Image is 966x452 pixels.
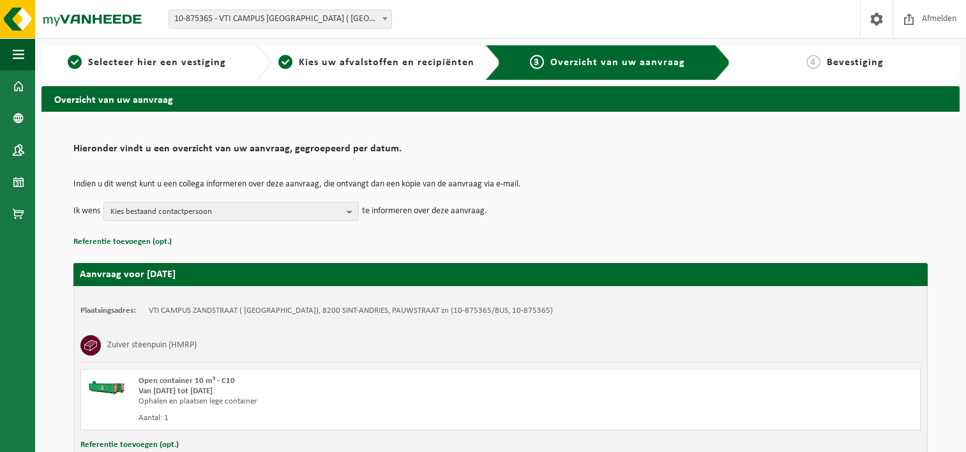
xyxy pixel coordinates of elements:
div: Aantal: 1 [139,413,552,423]
span: Selecteer hier een vestiging [88,57,226,68]
span: Overzicht van uw aanvraag [550,57,685,68]
span: 10-875365 - VTI CAMPUS ZANDSTRAAT ( PAUWSTRAAT) - SINT-ANDRIES [169,10,392,29]
h2: Overzicht van uw aanvraag [42,86,960,111]
span: Kies uw afvalstoffen en recipiënten [299,57,474,68]
strong: Aanvraag voor [DATE] [80,269,176,280]
td: VTI CAMPUS ZANDSTRAAT ( [GEOGRAPHIC_DATA]), 8200 SINT-ANDRIES, PAUWSTRAAT zn (10-875365/BUS, 10-8... [149,306,553,316]
span: Open container 10 m³ - C10 [139,377,235,385]
strong: Van [DATE] tot [DATE] [139,387,213,395]
img: HK-XC-10-GN-00.png [87,376,126,395]
button: Referentie toevoegen (opt.) [73,234,172,250]
span: Bevestiging [827,57,884,68]
span: 2 [278,55,292,69]
strong: Plaatsingsadres: [80,306,136,315]
span: 1 [68,55,82,69]
div: Ophalen en plaatsen lege container [139,396,552,407]
span: 4 [806,55,820,69]
button: Kies bestaand contactpersoon [103,202,359,221]
p: Ik wens [73,202,100,221]
h3: Zuiver steenpuin (HMRP) [107,335,197,356]
a: 1Selecteer hier een vestiging [48,55,246,70]
span: Kies bestaand contactpersoon [110,202,342,222]
span: 3 [530,55,544,69]
p: te informeren over deze aanvraag. [362,202,487,221]
a: 2Kies uw afvalstoffen en recipiënten [278,55,476,70]
p: Indien u dit wenst kunt u een collega informeren over deze aanvraag, die ontvangt dan een kopie v... [73,180,928,189]
span: 10-875365 - VTI CAMPUS ZANDSTRAAT ( PAUWSTRAAT) - SINT-ANDRIES [169,10,391,28]
h2: Hieronder vindt u een overzicht van uw aanvraag, gegroepeerd per datum. [73,144,928,161]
